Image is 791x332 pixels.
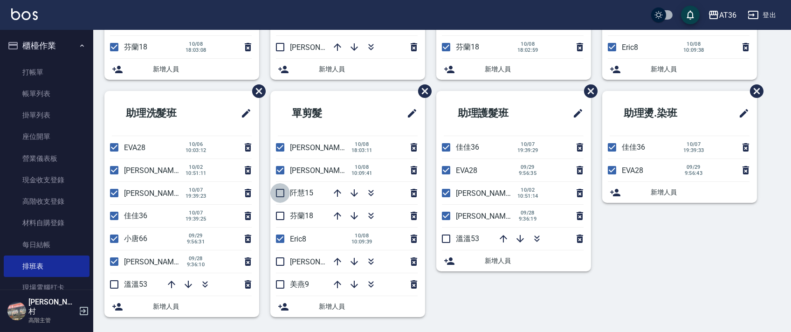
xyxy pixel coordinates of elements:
span: 19:39:23 [186,193,206,199]
span: 10/08 [351,233,372,239]
span: 刪除班表 [245,77,267,105]
span: 10/08 [351,141,372,147]
div: 新增人員 [104,59,259,80]
span: 新增人員 [153,302,252,311]
a: 掛單列表 [4,104,89,126]
span: 10:09:39 [351,239,372,245]
span: 09/29 [517,164,538,170]
button: AT36 [704,6,740,25]
span: 19:39:33 [683,147,704,153]
span: 9:56:43 [683,170,704,176]
a: 每日結帳 [4,234,89,256]
div: 新增人員 [436,250,591,271]
span: 新增人員 [651,187,750,197]
span: 10/08 [517,41,538,47]
h2: 助理燙.染班 [610,97,712,130]
span: 佳佳36 [456,143,479,152]
h2: 助理護髮班 [444,97,544,130]
span: 新增人員 [485,64,584,74]
a: 打帳單 [4,62,89,83]
span: 修改班表的標題 [401,102,418,124]
span: 修改班表的標題 [567,102,584,124]
span: [PERSON_NAME]11 [290,166,354,175]
div: 新增人員 [270,296,425,317]
span: 新增人員 [319,302,418,311]
span: 佳佳36 [622,143,645,152]
span: 芬蘭18 [124,42,147,51]
span: 9:36:10 [186,262,206,268]
span: 19:39:25 [186,216,206,222]
div: 新增人員 [436,59,591,80]
span: 19:39:29 [517,147,538,153]
span: 修改班表的標題 [235,102,252,124]
span: 10/02 [186,164,206,170]
span: EVA28 [456,166,477,175]
span: 修改班表的標題 [733,102,750,124]
span: 9:56:31 [186,239,206,245]
a: 帳單列表 [4,83,89,104]
div: AT36 [719,9,736,21]
span: [PERSON_NAME]58 [456,212,520,221]
p: 高階主管 [28,316,76,325]
button: 櫃檯作業 [4,34,89,58]
img: Person [7,302,26,320]
div: 新增人員 [104,296,259,317]
span: 09/28 [186,256,206,262]
span: 10:51:14 [517,193,538,199]
span: 10:09:41 [351,170,372,176]
span: [PERSON_NAME]56 [456,189,520,198]
span: 10/07 [683,141,704,147]
span: 新增人員 [319,64,418,74]
a: 高階收支登錄 [4,191,89,212]
span: 芬蘭18 [456,42,479,51]
span: 18:02:59 [517,47,538,53]
span: 10:51:11 [186,170,206,176]
span: 新增人員 [651,64,750,74]
span: 刪除班表 [743,77,765,105]
span: 9:56:35 [517,170,538,176]
span: 阡慧15 [290,188,313,197]
button: save [681,6,700,24]
span: 09/29 [683,164,704,170]
div: 新增人員 [602,59,757,80]
span: 10/08 [186,41,206,47]
span: [PERSON_NAME]55 [124,189,188,198]
div: 新增人員 [270,59,425,80]
span: 10:09:38 [683,47,704,53]
span: 10/08 [351,164,372,170]
span: EVA28 [622,166,643,175]
button: 登出 [744,7,780,24]
span: [PERSON_NAME]6 [290,257,350,266]
a: 現金收支登錄 [4,169,89,191]
a: 營業儀表板 [4,148,89,169]
span: 10/07 [186,210,206,216]
div: 新增人員 [602,182,757,203]
span: 10/07 [517,141,538,147]
span: 10/07 [186,187,206,193]
h5: [PERSON_NAME]村 [28,297,76,316]
span: 新增人員 [485,256,584,266]
span: 芬蘭18 [290,211,313,220]
h2: 助理洗髮班 [112,97,213,130]
span: 小唐66 [124,234,147,243]
img: Logo [11,8,38,20]
span: 溫溫53 [124,280,147,289]
span: 溫溫53 [456,234,479,243]
span: 18:03:08 [186,47,206,53]
span: Eric8 [622,43,638,52]
a: 現場電腦打卡 [4,277,89,298]
span: 10/06 [186,141,206,147]
h2: 單剪髮 [278,97,369,130]
a: 排班表 [4,256,89,277]
span: [PERSON_NAME]58 [124,257,188,266]
span: [PERSON_NAME]6 [290,43,350,52]
span: 9:36:19 [517,216,538,222]
span: 佳佳36 [124,211,147,220]
a: 座位開單 [4,126,89,147]
span: 09/28 [517,210,538,216]
span: 09/29 [186,233,206,239]
span: 美燕9 [290,280,309,289]
span: EVA28 [124,143,145,152]
span: 10/02 [517,187,538,193]
span: 10:03:12 [186,147,206,153]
